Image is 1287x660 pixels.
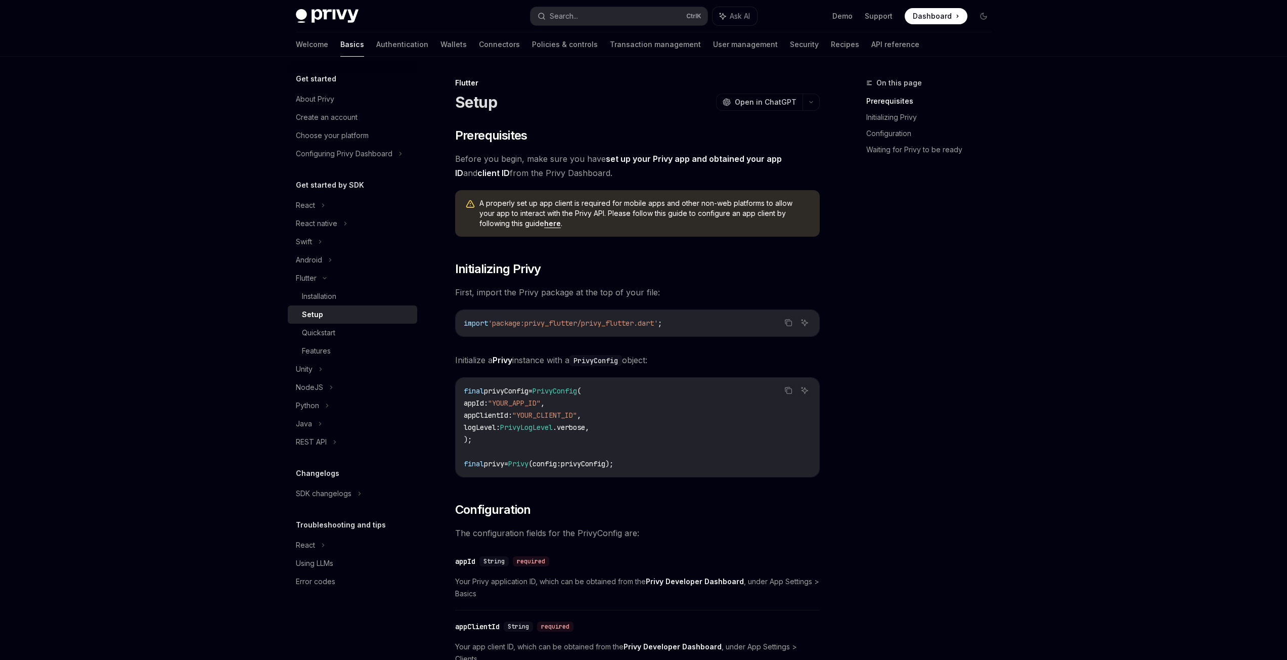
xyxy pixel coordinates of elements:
a: Recipes [831,32,859,57]
div: React native [296,217,337,230]
span: PrivyConfig [532,386,577,395]
span: .verbose, [553,423,589,432]
a: About Privy [288,90,417,108]
code: PrivyConfig [569,355,622,366]
div: required [537,622,573,632]
a: Transaction management [610,32,701,57]
a: Wallets [440,32,467,57]
span: String [508,623,529,631]
div: Flutter [455,78,820,88]
span: String [483,557,505,565]
span: Open in ChatGPT [735,97,796,107]
a: Error codes [288,573,417,591]
h1: Setup [455,93,497,111]
div: NodeJS [296,381,323,393]
span: , [541,399,545,408]
button: Ask AI [798,316,811,329]
a: Privy Developer Dashboard [624,642,722,651]
a: Connectors [479,32,520,57]
div: Error codes [296,576,335,588]
div: Installation [302,290,336,302]
span: = [504,459,508,468]
a: Initializing Privy [866,109,1000,125]
div: About Privy [296,93,334,105]
div: Configuring Privy Dashboard [296,148,392,160]
div: Python [296,400,319,412]
h5: Get started by SDK [296,179,364,191]
span: Dashboard [913,11,952,21]
span: privyConfig [484,386,528,395]
button: Search...CtrlK [530,7,707,25]
a: Using LLMs [288,554,417,573]
div: Flutter [296,272,317,284]
span: Initializing Privy [455,261,541,277]
div: Search... [550,10,578,22]
span: Before you begin, make sure you have and from the Privy Dashboard. [455,152,820,180]
a: Security [790,32,819,57]
a: Authentication [376,32,428,57]
button: Copy the contents from the code block [782,384,795,397]
span: ( [577,386,581,395]
span: (config [528,459,557,468]
a: API reference [871,32,919,57]
span: privy [484,459,504,468]
div: required [513,556,549,566]
span: appClientId [464,411,508,420]
span: : [557,459,561,468]
span: "YOUR_CLIENT_ID" [512,411,577,420]
h5: Changelogs [296,467,339,479]
span: First, import the Privy package at the top of your file: [455,285,820,299]
a: Create an account [288,108,417,126]
span: , [577,411,581,420]
span: final [464,459,484,468]
span: final [464,386,484,395]
a: Demo [832,11,853,21]
span: import [464,319,488,328]
a: Prerequisites [866,93,1000,109]
div: Quickstart [302,327,335,339]
span: : [508,411,512,420]
a: Waiting for Privy to be ready [866,142,1000,158]
a: Policies & controls [532,32,598,57]
span: Configuration [455,502,531,518]
div: Create an account [296,111,358,123]
span: appId [464,399,484,408]
span: Prerequisites [455,127,527,144]
span: = [528,386,532,395]
div: Features [302,345,331,357]
a: here [544,219,561,228]
svg: Warning [465,199,475,209]
span: "YOUR_APP_ID" [488,399,541,408]
span: logLevel [464,423,496,432]
a: Privy Developer Dashboard [646,577,744,586]
a: Choose your platform [288,126,417,145]
div: Using LLMs [296,557,333,569]
div: Choose your platform [296,129,369,142]
div: REST API [296,436,327,448]
a: Welcome [296,32,328,57]
button: Ask AI [798,384,811,397]
div: Java [296,418,312,430]
div: SDK changelogs [296,488,351,500]
button: Toggle dark mode [975,8,992,24]
span: : [496,423,500,432]
button: Open in ChatGPT [716,94,803,111]
span: Initialize a instance with a object: [455,353,820,367]
span: Privy [508,459,528,468]
span: ); [464,435,472,444]
span: ; [658,319,662,328]
h5: Get started [296,73,336,85]
span: The configuration fields for the PrivyConfig are: [455,526,820,540]
a: Quickstart [288,324,417,342]
span: privyConfig); [561,459,613,468]
div: appClientId [455,622,500,632]
span: Ask AI [730,11,750,21]
button: Ask AI [713,7,757,25]
strong: Privy [493,355,512,365]
span: Your Privy application ID, which can be obtained from the , under App Settings > Basics [455,576,820,600]
div: Unity [296,363,313,375]
h5: Troubleshooting and tips [296,519,386,531]
span: PrivyLogLevel [500,423,553,432]
a: set up your Privy app and obtained your app ID [455,154,782,179]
